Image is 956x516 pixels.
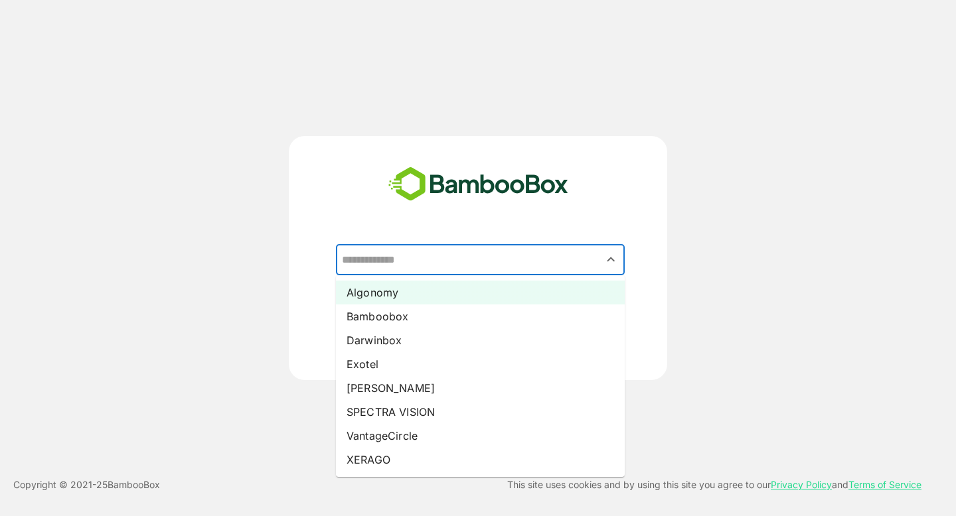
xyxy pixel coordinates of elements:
[336,304,625,328] li: Bamboobox
[336,424,625,448] li: VantageCircle
[381,162,576,206] img: bamboobox
[13,477,160,493] p: Copyright © 2021- 25 BambooBox
[336,448,625,472] li: XERAGO
[507,477,921,493] p: This site uses cookies and by using this site you agree to our and
[848,479,921,490] a: Terms of Service
[336,400,625,424] li: SPECTRA VISION
[336,352,625,376] li: Exotel
[602,251,620,269] button: Close
[336,281,625,304] li: Algonomy
[336,376,625,400] li: [PERSON_NAME]
[336,328,625,352] li: Darwinbox
[771,479,832,490] a: Privacy Policy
